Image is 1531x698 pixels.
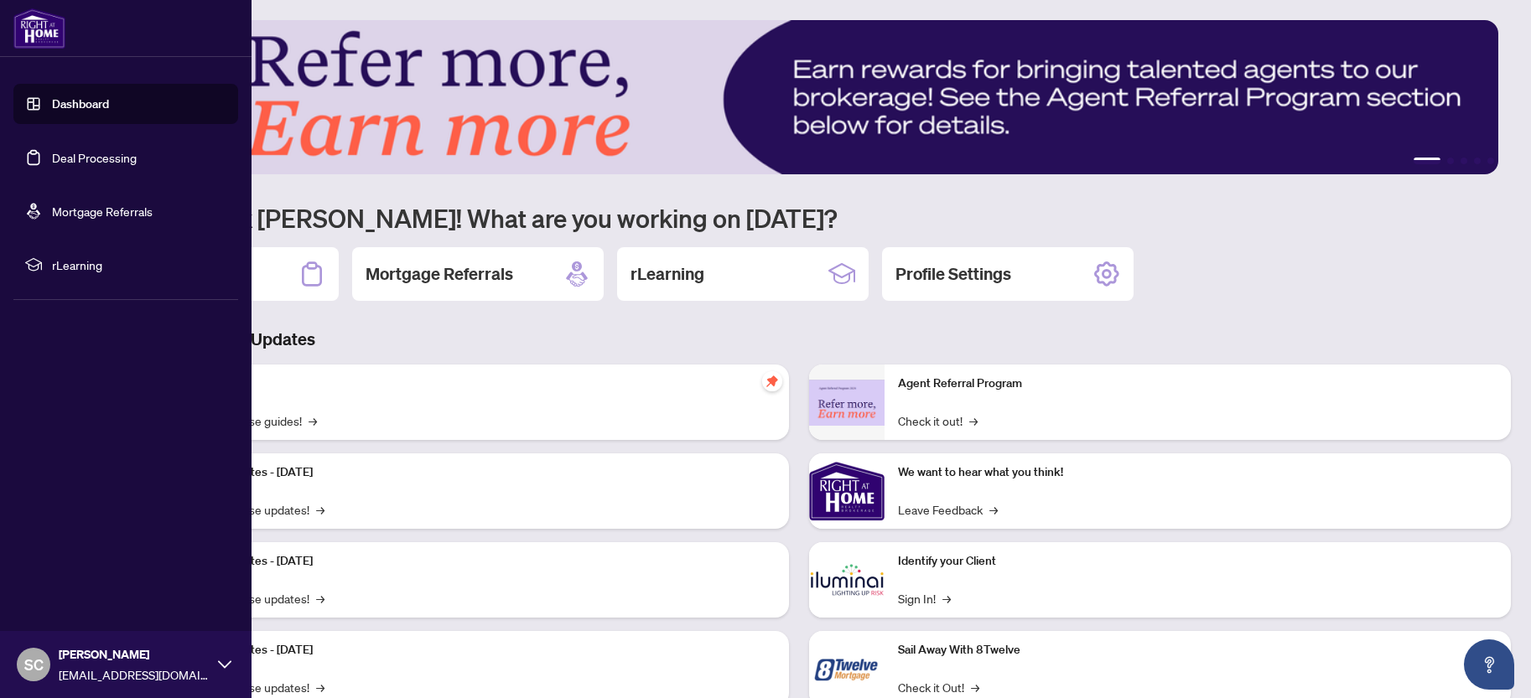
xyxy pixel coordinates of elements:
[316,589,324,608] span: →
[59,645,210,664] span: [PERSON_NAME]
[971,678,979,696] span: →
[52,204,153,219] a: Mortgage Referrals
[631,262,704,286] h2: rLearning
[52,256,226,274] span: rLearning
[898,552,1497,571] p: Identify your Client
[942,589,951,608] span: →
[898,678,979,696] a: Check it Out!→
[52,96,109,111] a: Dashboard
[59,665,210,684] span: [EMAIL_ADDRESS][DOMAIN_NAME]
[176,463,776,482] p: Platform Updates - [DATE]
[969,411,978,430] span: →
[1464,639,1514,690] button: Open asap
[52,150,137,165] a: Deal Processing
[87,20,1498,174] img: Slide 0
[176,375,776,393] p: Self-Help
[1414,158,1440,164] button: 1
[309,411,317,430] span: →
[176,552,776,571] p: Platform Updates - [DATE]
[316,678,324,696] span: →
[989,500,998,519] span: →
[1461,158,1467,164] button: 3
[1487,158,1494,164] button: 5
[809,453,885,529] img: We want to hear what you think!
[809,542,885,618] img: Identify your Client
[898,375,1497,393] p: Agent Referral Program
[1474,158,1481,164] button: 4
[898,500,998,519] a: Leave Feedback→
[898,411,978,430] a: Check it out!→
[24,653,44,676] span: SC
[13,8,65,49] img: logo
[809,380,885,426] img: Agent Referral Program
[87,202,1511,234] h1: Welcome back [PERSON_NAME]! What are you working on [DATE]?
[898,641,1497,659] p: Sail Away With 8Twelve
[898,589,951,608] a: Sign In!→
[898,463,1497,482] p: We want to hear what you think!
[176,641,776,659] p: Platform Updates - [DATE]
[895,262,1011,286] h2: Profile Settings
[762,371,782,391] span: pushpin
[366,262,513,286] h2: Mortgage Referrals
[87,328,1511,351] h3: Brokerage & Industry Updates
[1447,158,1454,164] button: 2
[316,500,324,519] span: →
